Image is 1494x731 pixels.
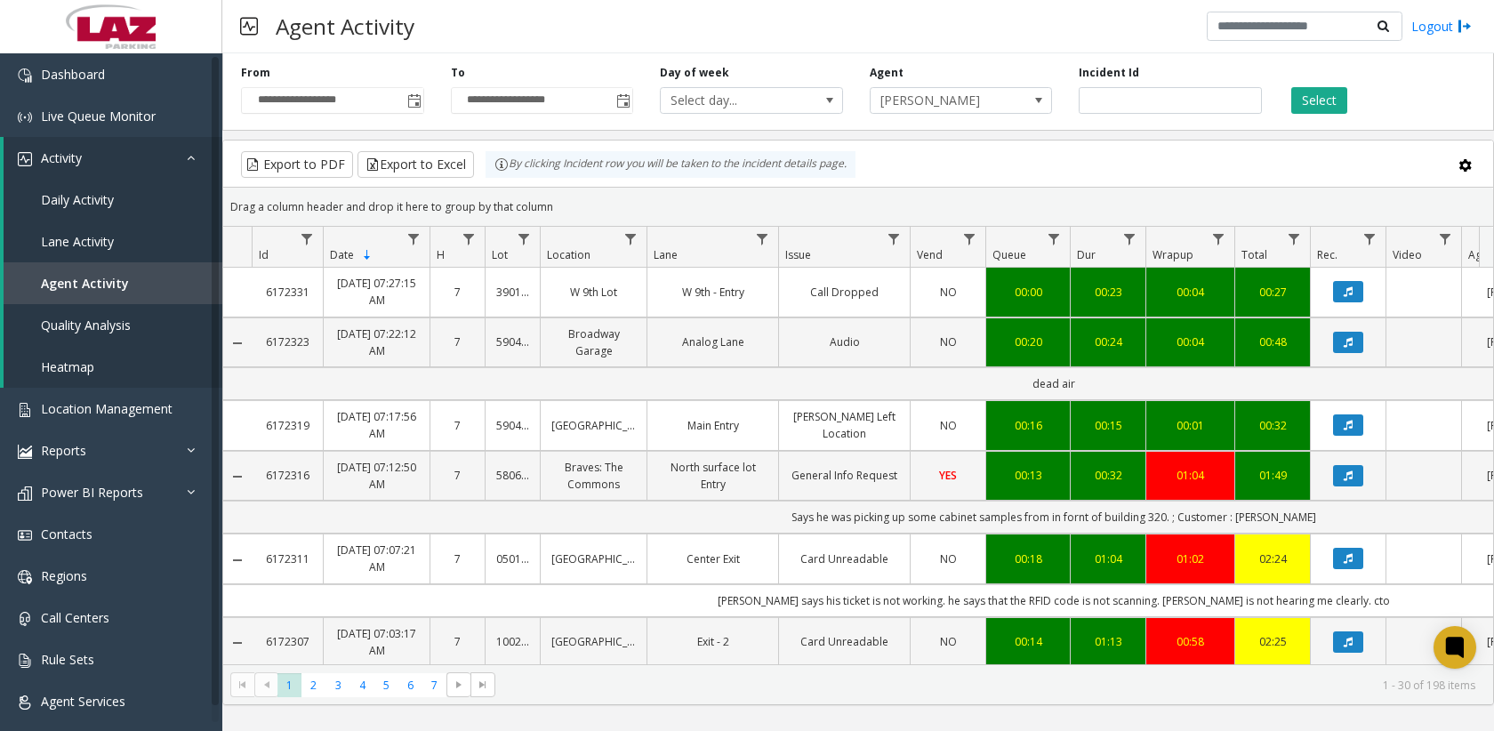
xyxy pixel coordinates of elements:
button: Select [1291,87,1347,114]
div: Drag a column header and drop it here to group by that column [223,191,1493,222]
a: 7 [441,284,474,301]
a: Broadway Garage [551,325,636,359]
span: Daily Activity [41,191,114,208]
label: Incident Id [1079,65,1139,81]
a: [GEOGRAPHIC_DATA] [551,633,636,650]
a: 590437 [496,417,529,434]
a: Lot Filter Menu [512,227,536,251]
span: Go to the next page [452,678,466,692]
a: W 9th - Entry [658,284,767,301]
a: 6172331 [262,284,312,301]
a: [PERSON_NAME] Left Location [790,408,899,442]
span: Dur [1077,247,1096,262]
img: infoIcon.svg [494,157,509,172]
span: Total [1241,247,1267,262]
kendo-pager-info: 1 - 30 of 198 items [506,678,1475,693]
a: 02:25 [1246,633,1299,650]
span: Page 5 [374,673,398,697]
span: Sortable [360,248,374,262]
span: Location Management [41,400,173,417]
h3: Agent Activity [267,4,423,48]
a: 01:49 [1246,467,1299,484]
a: H Filter Menu [457,227,481,251]
a: [DATE] 07:03:17 AM [334,625,419,659]
div: 00:24 [1081,333,1135,350]
span: Agent Services [41,693,125,710]
div: By clicking Incident row you will be taken to the incident details page. [486,151,855,178]
span: Dashboard [41,66,105,83]
a: NO [921,550,975,567]
a: Card Unreadable [790,633,899,650]
span: Lane [654,247,678,262]
div: 01:04 [1157,467,1224,484]
a: 580666 [496,467,529,484]
label: To [451,65,465,81]
div: 00:58 [1157,633,1224,650]
span: Video [1393,247,1422,262]
a: NO [921,633,975,650]
span: Id [259,247,269,262]
a: Logout [1411,17,1472,36]
a: Lane Activity [4,221,222,262]
a: 02:24 [1246,550,1299,567]
a: North surface lot Entry [658,459,767,493]
a: 100221 [496,633,529,650]
a: Collapse Details [223,336,252,350]
a: YES [921,467,975,484]
div: 00:13 [997,467,1059,484]
span: Heatmap [41,358,94,375]
img: 'icon' [18,403,32,417]
a: Quality Analysis [4,304,222,346]
a: Collapse Details [223,553,252,567]
span: Lane Activity [41,233,114,250]
a: 6172323 [262,333,312,350]
span: Activity [41,149,82,166]
span: Page 6 [398,673,422,697]
img: 'icon' [18,486,32,501]
a: 050109 [496,550,529,567]
a: 7 [441,333,474,350]
div: 01:13 [1081,633,1135,650]
a: 7 [441,417,474,434]
a: 00:20 [997,333,1059,350]
a: Agent Activity [4,262,222,304]
a: Total Filter Menu [1282,227,1306,251]
div: 00:27 [1246,284,1299,301]
a: [DATE] 07:12:50 AM [334,459,419,493]
div: 01:04 [1081,550,1135,567]
a: 590402 [496,333,529,350]
a: Wrapup Filter Menu [1207,227,1231,251]
a: 7 [441,550,474,567]
a: 7 [441,633,474,650]
a: Collapse Details [223,636,252,650]
div: 00:14 [997,633,1059,650]
a: Main Entry [658,417,767,434]
a: Audio [790,333,899,350]
a: Analog Lane [658,333,767,350]
a: 6172307 [262,633,312,650]
span: NO [940,285,957,300]
div: 00:04 [1157,284,1224,301]
a: Lane Filter Menu [751,227,775,251]
a: Daily Activity [4,179,222,221]
a: [DATE] 07:17:56 AM [334,408,419,442]
span: Page 3 [326,673,350,697]
a: Call Dropped [790,284,899,301]
button: Export to Excel [357,151,474,178]
a: 00:04 [1157,333,1224,350]
a: Rec. Filter Menu [1358,227,1382,251]
span: NO [940,634,957,649]
a: 00:15 [1081,417,1135,434]
span: Quality Analysis [41,317,131,333]
div: 00:01 [1157,417,1224,434]
a: Center Exit [658,550,767,567]
span: Regions [41,567,87,584]
span: Rule Sets [41,651,94,668]
div: 00:48 [1246,333,1299,350]
img: 'icon' [18,528,32,542]
span: Page 7 [422,673,446,697]
span: Page 4 [350,673,374,697]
